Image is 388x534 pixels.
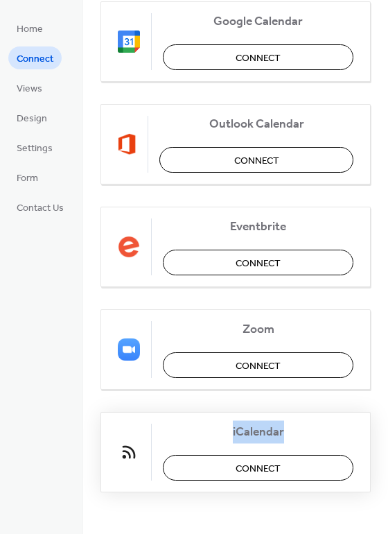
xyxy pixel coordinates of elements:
span: Eventbrite [163,220,353,234]
span: Connect [236,359,281,374]
button: Connect [163,352,353,378]
span: Connect [236,51,281,66]
button: Connect [163,44,353,70]
button: Connect [163,250,353,275]
a: Contact Us [8,196,72,218]
span: Connect [236,462,281,476]
img: eventbrite [118,236,140,258]
a: Form [8,166,46,189]
span: Connect [234,154,279,169]
img: ical [118,441,140,463]
span: iCalendar [163,425,353,440]
span: Connect [236,257,281,271]
a: Views [8,76,51,99]
a: Design [8,106,55,129]
button: Connect [163,455,353,481]
span: Views [17,82,42,96]
button: Connect [159,147,353,173]
a: Home [8,17,51,40]
img: outlook [118,133,136,155]
span: Outlook Calendar [159,117,353,132]
span: Design [17,112,47,126]
span: Zoom [163,322,353,337]
a: Connect [8,46,62,69]
span: Settings [17,141,53,156]
span: Connect [17,52,53,67]
img: google [118,31,140,53]
span: Home [17,22,43,37]
a: Settings [8,136,61,159]
span: Contact Us [17,201,64,216]
img: zoom [118,338,140,361]
span: Form [17,171,38,186]
span: Google Calendar [163,15,353,29]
